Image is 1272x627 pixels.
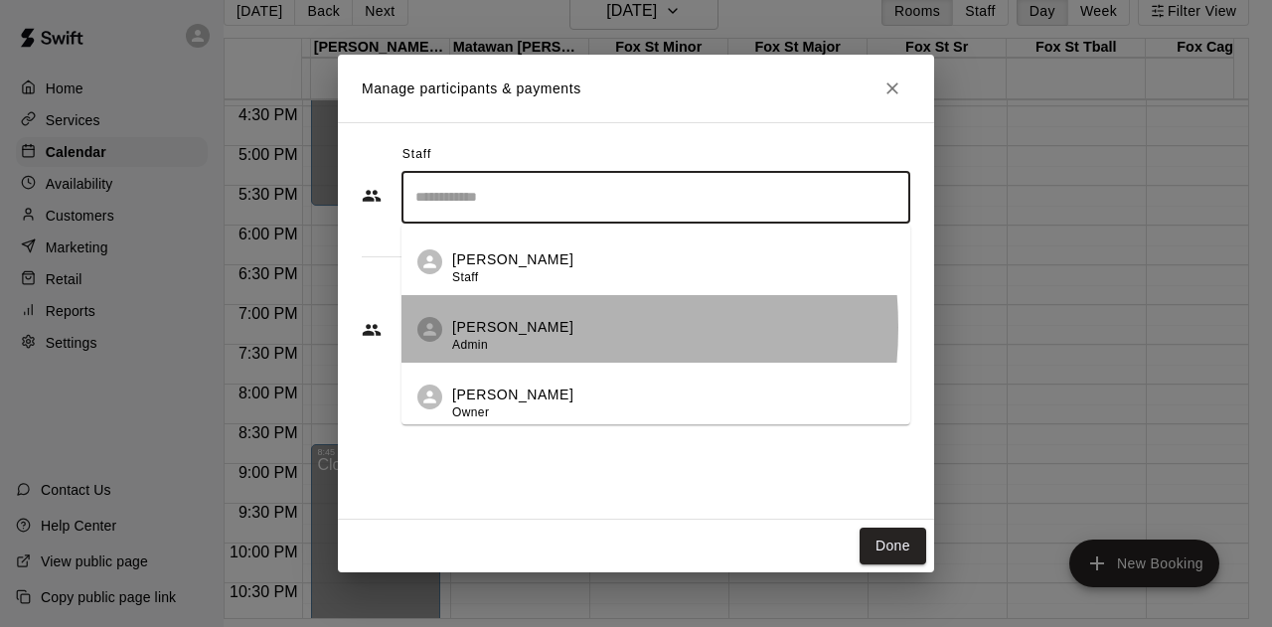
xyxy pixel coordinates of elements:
[417,385,442,409] div: Brian Burns
[860,528,926,564] button: Done
[362,320,382,340] svg: Customers
[452,338,488,352] span: Admin
[452,317,573,338] p: [PERSON_NAME]
[417,249,442,274] div: Mike Cuce
[452,405,489,419] span: Owner
[452,385,573,405] p: [PERSON_NAME]
[362,78,581,99] p: Manage participants & payments
[402,139,431,171] span: Staff
[401,171,910,224] div: Search staff
[452,270,478,284] span: Staff
[452,249,573,270] p: [PERSON_NAME]
[362,186,382,206] svg: Staff
[874,71,910,106] button: Close
[417,317,442,342] div: Walter Siecinski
